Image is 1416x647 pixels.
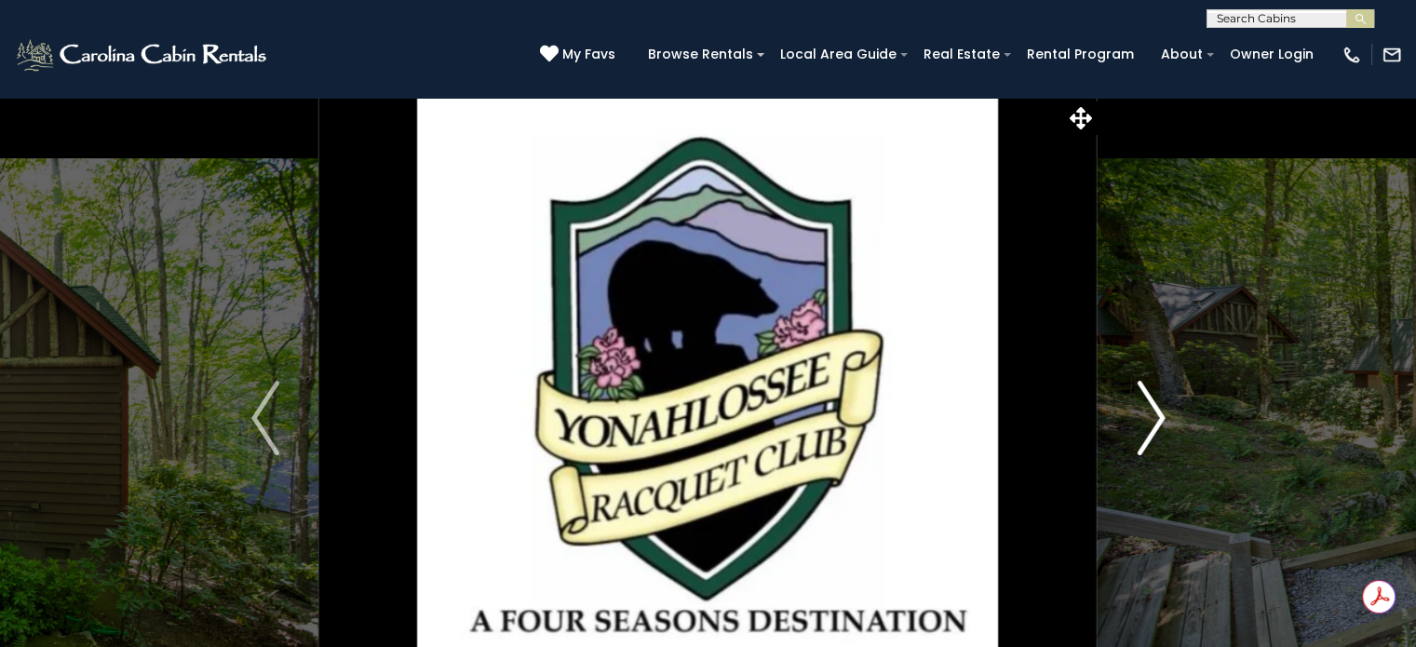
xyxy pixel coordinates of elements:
[1342,45,1362,65] img: phone-regular-white.png
[1018,40,1143,69] a: Rental Program
[914,40,1009,69] a: Real Estate
[1137,381,1165,455] img: arrow
[1382,45,1402,65] img: mail-regular-white.png
[1220,40,1323,69] a: Owner Login
[1152,40,1212,69] a: About
[540,45,620,65] a: My Favs
[771,40,906,69] a: Local Area Guide
[14,36,272,74] img: White-1-2.png
[251,381,279,455] img: arrow
[562,45,615,64] span: My Favs
[639,40,762,69] a: Browse Rentals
